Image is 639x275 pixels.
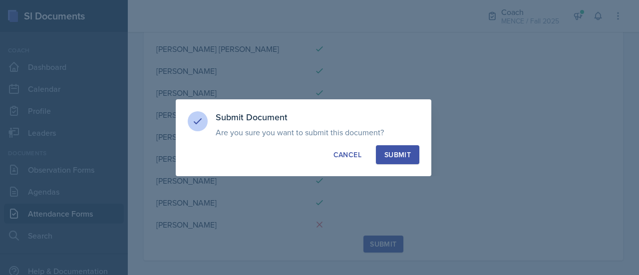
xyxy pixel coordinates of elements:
[216,127,419,137] p: Are you sure you want to submit this document?
[384,150,411,160] div: Submit
[376,145,419,164] button: Submit
[333,150,361,160] div: Cancel
[325,145,370,164] button: Cancel
[216,111,419,123] h3: Submit Document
